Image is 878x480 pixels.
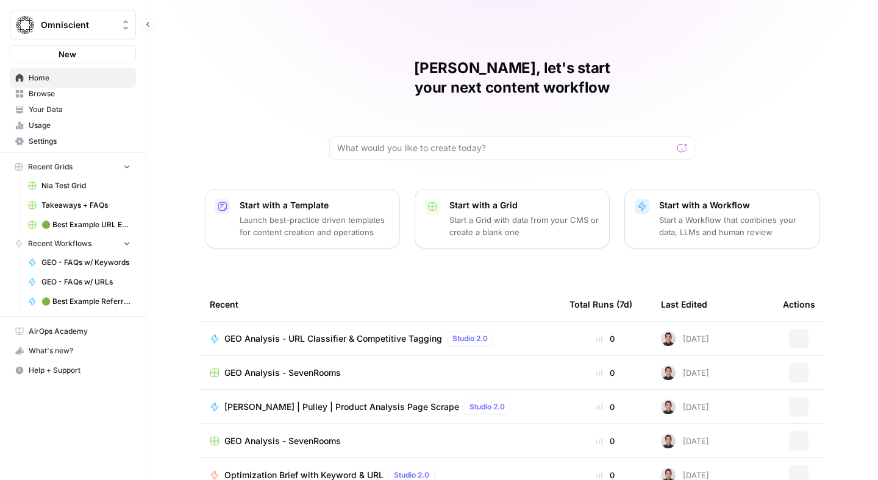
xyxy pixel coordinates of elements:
[661,434,709,448] div: [DATE]
[23,176,136,196] a: Nia Test Grid
[661,288,707,321] div: Last Edited
[224,367,341,379] span: GEO Analysis - SevenRooms
[449,199,599,211] p: Start with a Grid
[210,288,550,321] div: Recent
[41,257,130,268] span: GEO - FAQs w/ Keywords
[59,48,76,60] span: New
[329,58,695,97] h1: [PERSON_NAME], let's start your next content workflow
[10,342,135,360] div: What's new?
[23,272,136,292] a: GEO - FAQs w/ URLs
[41,277,130,288] span: GEO - FAQs w/ URLs
[210,400,550,414] a: [PERSON_NAME] | Pulley | Product Analysis Page ScrapeStudio 2.0
[661,331,676,346] img: ldca96x3fqk96iahrrd7hy2ionxa
[661,400,676,414] img: ldca96x3fqk96iahrrd7hy2ionxa
[569,288,632,321] div: Total Runs (7d)
[224,333,442,345] span: GEO Analysis - URL Classifier & Competitive Tagging
[23,253,136,272] a: GEO - FAQs w/ Keywords
[29,88,130,99] span: Browse
[10,341,136,361] button: What's new?
[469,401,505,412] span: Studio 2.0
[449,214,599,238] p: Start a Grid with data from your CMS or create a blank one
[210,331,550,346] a: GEO Analysis - URL Classifier & Competitive TaggingStudio 2.0
[23,196,136,215] a: Takeaways + FAQs
[10,235,136,253] button: Recent Workflows
[659,199,809,211] p: Start with a Workflow
[10,100,136,119] a: Your Data
[29,326,130,337] span: AirOps Academy
[783,288,815,321] div: Actions
[10,84,136,104] a: Browse
[224,401,459,413] span: [PERSON_NAME] | Pulley | Product Analysis Page Scrape
[569,401,641,413] div: 0
[661,434,676,448] img: ldca96x3fqk96iahrrd7hy2ionxa
[41,180,130,191] span: Nia Test Grid
[240,214,390,238] p: Launch best-practice driven templates for content creation and operations
[10,132,136,151] a: Settings
[659,214,809,238] p: Start a Workflow that combines your data, LLMs and human review
[23,215,136,235] a: 🟢 Best Example URL Extractor Grid (2)
[28,238,91,249] span: Recent Workflows
[661,331,709,346] div: [DATE]
[337,142,673,154] input: What would you like to create today?
[10,361,136,380] button: Help + Support
[41,219,130,230] span: 🟢 Best Example URL Extractor Grid (2)
[29,72,130,83] span: Home
[23,292,136,311] a: 🟢 Best Example Referring Domains Finder
[29,136,130,147] span: Settings
[569,367,641,379] div: 0
[10,158,136,176] button: Recent Grids
[661,365,676,380] img: ldca96x3fqk96iahrrd7hy2ionxa
[224,435,341,447] span: GEO Analysis - SevenRooms
[28,161,73,172] span: Recent Grids
[10,10,136,40] button: Workspace: Omniscient
[210,367,550,379] a: GEO Analysis - SevenRooms
[661,365,709,380] div: [DATE]
[10,322,136,341] a: AirOps Academy
[240,199,390,211] p: Start with a Template
[569,435,641,447] div: 0
[10,45,136,63] button: New
[624,189,819,249] button: Start with a WorkflowStart a Workflow that combines your data, LLMs and human review
[10,68,136,88] a: Home
[569,333,641,345] div: 0
[415,189,610,249] button: Start with a GridStart a Grid with data from your CMS or create a blank one
[205,189,400,249] button: Start with a TemplateLaunch best-practice driven templates for content creation and operations
[661,400,709,414] div: [DATE]
[29,120,130,131] span: Usage
[452,333,488,344] span: Studio 2.0
[10,116,136,135] a: Usage
[29,365,130,376] span: Help + Support
[41,19,115,31] span: Omniscient
[41,296,130,307] span: 🟢 Best Example Referring Domains Finder
[14,14,36,36] img: Omniscient Logo
[210,435,550,447] a: GEO Analysis - SevenRooms
[41,200,130,211] span: Takeaways + FAQs
[29,104,130,115] span: Your Data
